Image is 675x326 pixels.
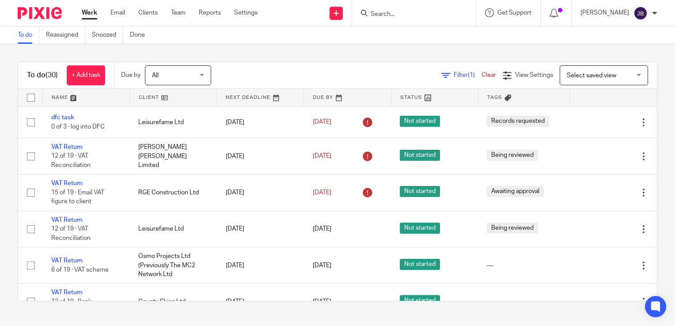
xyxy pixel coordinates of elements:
[217,174,304,211] td: [DATE]
[487,95,502,100] span: Tags
[51,226,91,241] span: 12 of 19 · VAT Reconciliation
[234,8,258,17] a: Settings
[129,211,216,247] td: Leisurefame Ltd
[487,261,561,270] div: ---
[130,27,152,44] a: Done
[217,106,304,138] td: [DATE]
[92,27,123,44] a: Snoozed
[138,8,158,17] a: Clients
[633,6,648,20] img: svg%3E
[51,289,83,296] a: VAT Return
[313,190,331,196] span: [DATE]
[171,8,186,17] a: Team
[129,284,216,320] td: County Skips Ltd
[121,71,140,80] p: Due by
[313,153,331,159] span: [DATE]
[152,72,159,79] span: All
[400,259,440,270] span: Not started
[487,150,538,161] span: Being reviewed
[313,299,331,305] span: [DATE]
[51,144,83,150] a: VAT Return
[51,190,104,205] span: 15 of 19 · Email VAT figure to client
[400,150,440,161] span: Not started
[515,72,553,78] span: View Settings
[400,186,440,197] span: Not started
[110,8,125,17] a: Email
[46,72,58,79] span: (30)
[468,72,475,78] span: (1)
[487,223,538,234] span: Being reviewed
[51,258,83,264] a: VAT Return
[51,299,91,314] span: 12 of 19 · Bank Reconciliation
[580,8,629,17] p: [PERSON_NAME]
[487,297,561,306] div: ---
[67,65,105,85] a: + Add task
[82,8,97,17] a: Work
[51,180,83,186] a: VAT Return
[129,106,216,138] td: Leisurefame Ltd
[487,186,544,197] span: Awaiting approval
[217,247,304,284] td: [DATE]
[487,116,549,127] span: Records requested
[497,10,531,16] span: Get Support
[51,114,74,121] a: dfc task
[313,119,331,125] span: [DATE]
[400,223,440,234] span: Not started
[129,247,216,284] td: Osmo Projects Ltd (Previously The MC2 Network Ltd
[400,295,440,306] span: Not started
[567,72,616,79] span: Select saved view
[217,284,304,320] td: [DATE]
[18,7,62,19] img: Pixie
[370,11,449,19] input: Search
[18,27,39,44] a: To do
[400,116,440,127] span: Not started
[51,267,109,273] span: 6 of 19 · VAT scheme
[129,138,216,174] td: [PERSON_NAME] [PERSON_NAME] Limited
[313,226,331,232] span: [DATE]
[51,217,83,223] a: VAT Return
[27,71,58,80] h1: To do
[46,27,85,44] a: Reassigned
[313,262,331,269] span: [DATE]
[217,211,304,247] td: [DATE]
[482,72,496,78] a: Clear
[51,124,105,130] span: 0 of 3 · log into DFC
[199,8,221,17] a: Reports
[454,72,482,78] span: Filter
[51,153,91,169] span: 12 of 19 · VAT Reconciliation
[217,138,304,174] td: [DATE]
[129,174,216,211] td: RGE Construction Ltd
